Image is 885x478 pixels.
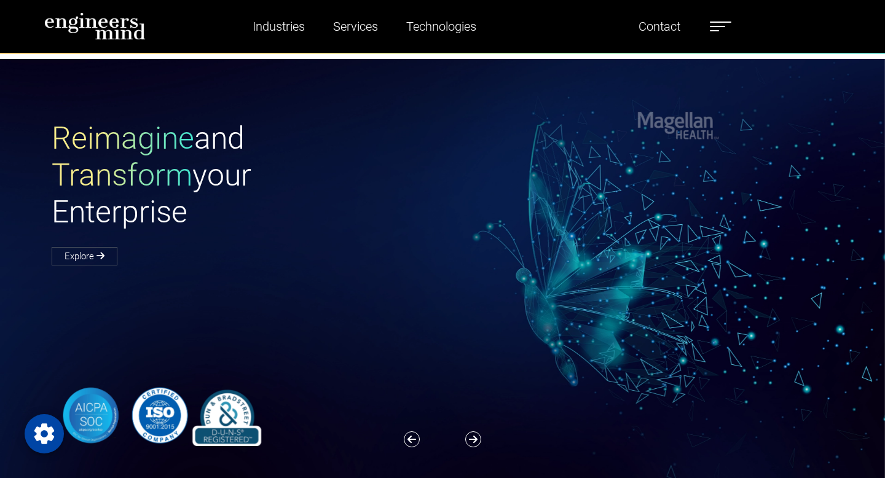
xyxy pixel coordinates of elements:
[52,120,442,230] h1: and your Enterprise
[44,12,146,40] img: logo
[52,385,267,446] img: banner-logo
[328,12,383,41] a: Services
[52,120,194,156] span: Reimagine
[401,12,481,41] a: Technologies
[248,12,310,41] a: Industries
[634,12,685,41] a: Contact
[52,157,192,193] span: Transform
[52,247,117,265] a: Explore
